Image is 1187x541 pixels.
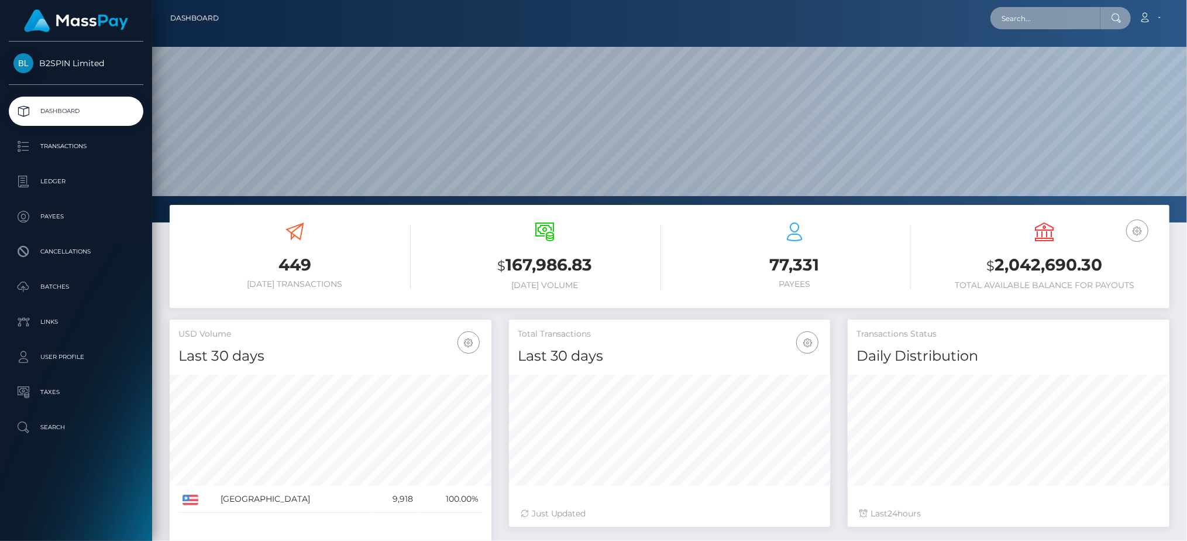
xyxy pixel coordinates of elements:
[9,97,143,126] a: Dashboard
[13,138,139,155] p: Transactions
[9,202,143,231] a: Payees
[13,313,139,331] p: Links
[178,254,411,276] h3: 449
[13,208,139,225] p: Payees
[9,378,143,407] a: Taxes
[990,7,1100,29] input: Search...
[9,237,143,266] a: Cancellations
[13,348,139,366] p: User Profile
[9,413,143,442] a: Search
[372,486,418,513] td: 9,918
[170,6,219,30] a: Dashboard
[178,346,483,367] h4: Last 30 days
[497,258,505,274] small: $
[928,254,1161,278] h3: 2,042,690.30
[13,173,139,190] p: Ledger
[986,258,995,274] small: $
[178,328,483,340] h5: USD Volume
[856,346,1161,367] h4: Daily Distribution
[859,508,1158,520] div: Last hours
[9,167,143,196] a: Ledger
[887,508,897,519] span: 24
[856,328,1161,340] h5: Transactions Status
[13,243,139,261] p: Cancellations
[9,132,143,161] a: Transactions
[24,9,128,32] img: MassPay Logo
[13,53,33,73] img: B2SPIN Limited
[183,495,198,505] img: US.png
[521,508,819,520] div: Just Updated
[679,254,911,276] h3: 77,331
[13,102,139,120] p: Dashboard
[13,278,139,296] p: Batches
[9,272,143,302] a: Batches
[428,254,660,278] h3: 167,986.83
[9,307,143,337] a: Links
[518,346,822,367] h4: Last 30 days
[417,486,482,513] td: 100.00%
[679,279,911,289] h6: Payees
[9,343,143,372] a: User Profile
[178,279,411,289] h6: [DATE] Transactions
[928,280,1161,290] h6: Total Available Balance for Payouts
[216,486,371,513] td: [GEOGRAPHIC_DATA]
[9,58,143,69] span: B2SPIN Limited
[13,384,139,401] p: Taxes
[428,280,660,290] h6: [DATE] Volume
[13,419,139,436] p: Search
[518,328,822,340] h5: Total Transactions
